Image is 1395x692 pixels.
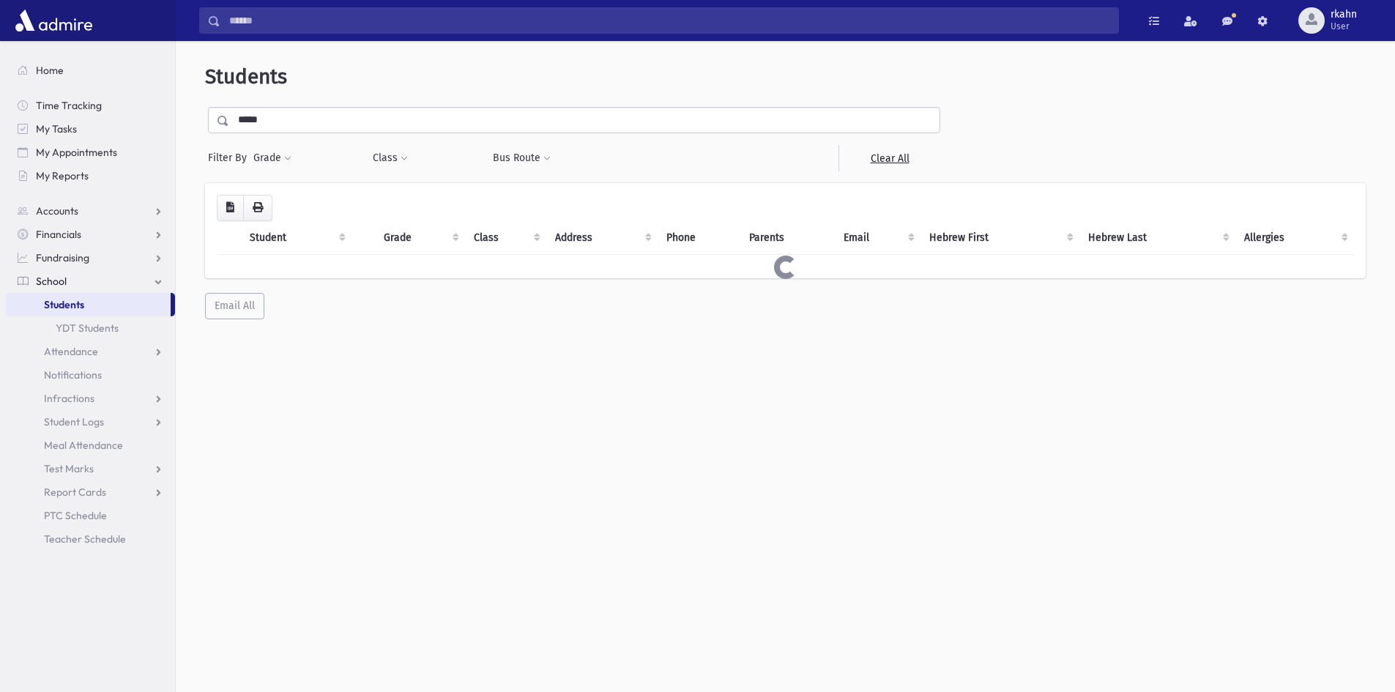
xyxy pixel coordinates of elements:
input: Search [220,7,1118,34]
a: School [6,269,175,293]
a: Infractions [6,387,175,410]
th: Class [465,221,547,255]
th: Allergies [1235,221,1354,255]
th: Phone [658,221,740,255]
button: Class [372,145,409,171]
a: Attendance [6,340,175,363]
th: Email [835,221,920,255]
button: Print [243,195,272,221]
a: My Tasks [6,117,175,141]
a: Student Logs [6,410,175,434]
span: My Appointments [36,146,117,159]
a: PTC Schedule [6,504,175,527]
span: Time Tracking [36,99,102,112]
span: Students [205,64,287,89]
span: Home [36,64,64,77]
span: Student Logs [44,415,104,428]
button: Bus Route [492,145,551,171]
th: Student [241,221,351,255]
a: Accounts [6,199,175,223]
span: User [1331,21,1357,32]
a: YDT Students [6,316,175,340]
a: Test Marks [6,457,175,480]
a: My Reports [6,164,175,187]
a: Time Tracking [6,94,175,117]
th: Parents [740,221,835,255]
th: Hebrew Last [1079,221,1236,255]
span: rkahn [1331,9,1357,21]
span: Meal Attendance [44,439,123,452]
button: Grade [253,145,292,171]
a: Clear All [838,145,940,171]
a: My Appointments [6,141,175,164]
th: Hebrew First [920,221,1079,255]
th: Address [546,221,658,255]
a: Teacher Schedule [6,527,175,551]
span: Report Cards [44,485,106,499]
span: Students [44,298,84,311]
span: Teacher Schedule [44,532,126,546]
span: Test Marks [44,462,94,475]
a: Home [6,59,175,82]
span: Financials [36,228,81,241]
a: Meal Attendance [6,434,175,457]
button: CSV [217,195,244,221]
span: School [36,275,67,288]
img: AdmirePro [12,6,96,35]
a: Notifications [6,363,175,387]
button: Email All [205,293,264,319]
span: My Tasks [36,122,77,135]
span: Filter By [208,150,253,165]
span: Attendance [44,345,98,358]
span: Accounts [36,204,78,217]
a: Fundraising [6,246,175,269]
span: Fundraising [36,251,89,264]
span: PTC Schedule [44,509,107,522]
th: Grade [375,221,464,255]
a: Report Cards [6,480,175,504]
span: Infractions [44,392,94,405]
a: Students [6,293,171,316]
a: Financials [6,223,175,246]
span: My Reports [36,169,89,182]
span: Notifications [44,368,102,382]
